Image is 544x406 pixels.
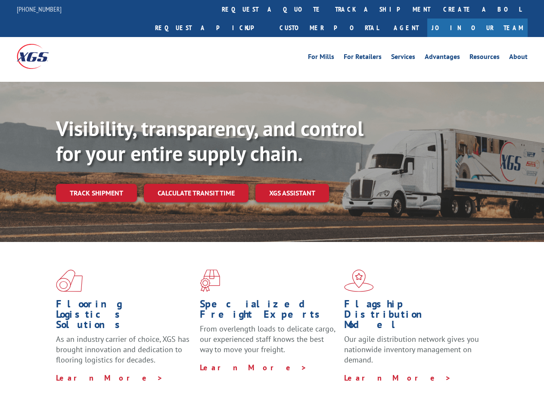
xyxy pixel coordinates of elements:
[344,373,451,383] a: Learn More >
[344,53,382,63] a: For Retailers
[17,5,62,13] a: [PHONE_NUMBER]
[427,19,528,37] a: Join Our Team
[469,53,500,63] a: Resources
[509,53,528,63] a: About
[200,324,337,362] p: From overlength loads to delicate cargo, our experienced staff knows the best way to move your fr...
[56,373,163,383] a: Learn More >
[385,19,427,37] a: Agent
[308,53,334,63] a: For Mills
[273,19,385,37] a: Customer Portal
[149,19,273,37] a: Request a pickup
[56,334,190,365] span: As an industry carrier of choice, XGS has brought innovation and dedication to flooring logistics...
[425,53,460,63] a: Advantages
[391,53,415,63] a: Services
[56,115,364,167] b: Visibility, transparency, and control for your entire supply chain.
[344,270,374,292] img: xgs-icon-flagship-distribution-model-red
[200,270,220,292] img: xgs-icon-focused-on-flooring-red
[344,334,479,365] span: Our agile distribution network gives you nationwide inventory management on demand.
[200,299,337,324] h1: Specialized Freight Experts
[56,270,83,292] img: xgs-icon-total-supply-chain-intelligence-red
[344,299,482,334] h1: Flagship Distribution Model
[200,363,307,372] a: Learn More >
[255,184,329,202] a: XGS ASSISTANT
[56,184,137,202] a: Track shipment
[56,299,193,334] h1: Flooring Logistics Solutions
[144,184,249,202] a: Calculate transit time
